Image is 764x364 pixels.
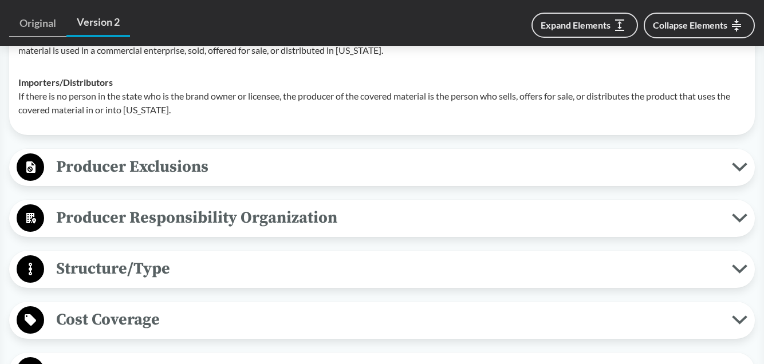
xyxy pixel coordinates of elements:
[644,13,755,38] button: Collapse Elements
[44,307,732,333] span: Cost Coverage
[44,256,732,282] span: Structure/Type
[13,153,751,182] button: Producer Exclusions
[9,10,66,37] a: Original
[531,13,638,38] button: Expand Elements
[13,204,751,233] button: Producer Responsibility Organization
[13,255,751,284] button: Structure/Type
[44,154,732,180] span: Producer Exclusions
[13,306,751,335] button: Cost Coverage
[18,89,746,117] p: If there is no person in the state who is the brand owner or licensee, the producer of the covere...
[18,77,113,88] strong: Importers/​Distributors
[44,205,732,231] span: Producer Responsibility Organization
[66,9,130,37] a: Version 2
